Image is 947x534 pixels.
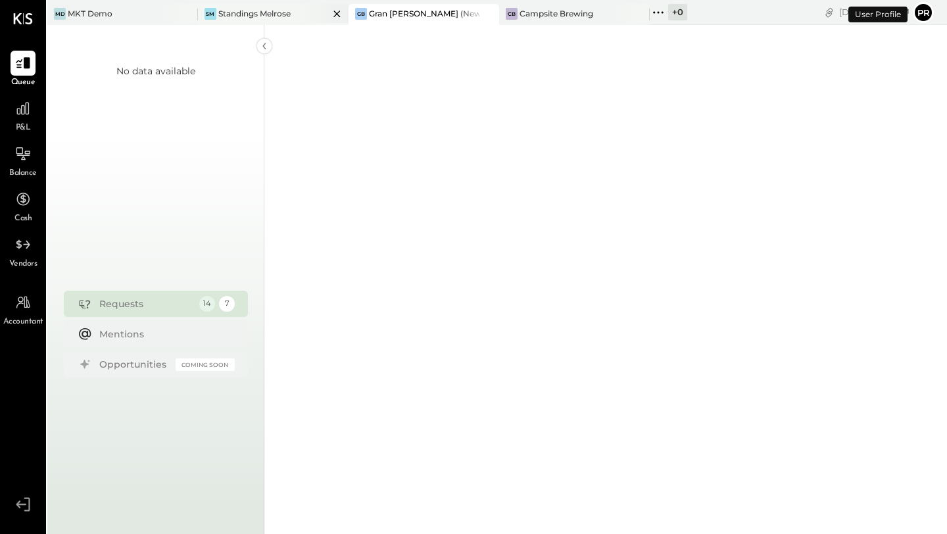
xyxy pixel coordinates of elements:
div: No data available [116,64,195,78]
div: CB [506,8,518,20]
div: Standings Melrose [218,8,291,19]
span: Vendors [9,258,37,270]
div: [DATE] [839,6,910,18]
div: + 0 [668,4,687,20]
span: Queue [11,77,36,89]
span: Cash [14,213,32,225]
div: Mentions [99,328,228,341]
div: MD [54,8,66,20]
div: Coming Soon [176,358,235,371]
div: User Profile [848,7,908,22]
div: copy link [823,5,836,19]
div: Campsite Brewing [520,8,593,19]
div: 14 [199,296,215,312]
a: Accountant [1,290,45,328]
span: P&L [16,122,31,134]
div: Gran [PERSON_NAME] (New) [369,8,479,19]
span: Accountant [3,316,43,328]
a: Vendors [1,232,45,270]
a: Balance [1,141,45,180]
div: SM [205,8,216,20]
div: GB [355,8,367,20]
a: Queue [1,51,45,89]
div: MKT Demo [68,8,112,19]
span: Balance [9,168,37,180]
div: 7 [219,296,235,312]
a: Cash [1,187,45,225]
div: Requests [99,297,193,310]
a: P&L [1,96,45,134]
button: Pr [913,2,934,23]
div: Opportunities [99,358,169,371]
